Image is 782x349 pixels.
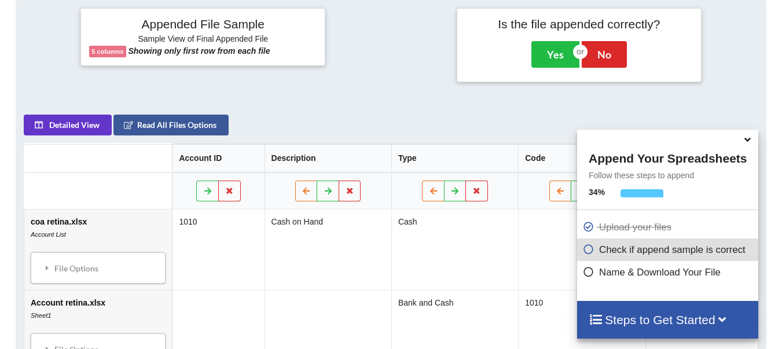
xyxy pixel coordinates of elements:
[89,34,317,46] h6: Sample View of Final Appended File
[31,312,51,319] i: Sheet1
[264,210,391,290] td: Cash on Hand
[465,17,693,31] h4: Is the file appended correctly?
[589,313,747,327] h4: Steps to Get Started
[113,115,229,135] button: Read All Files Options
[582,41,627,68] button: No
[172,210,264,290] td: 1010
[128,46,270,56] b: Showing only first row from each file
[583,243,755,257] p: Check if append sample is correct
[89,17,317,33] h4: Appended File Sample
[583,220,755,234] p: Upload your files
[391,210,518,290] td: Cash
[518,144,645,172] th: Code
[589,188,605,197] b: 34 %
[24,115,112,135] button: Detailed View
[91,48,123,55] b: 5 columns
[31,231,66,238] i: Account List
[24,210,172,290] td: coa retina.xlsx
[577,170,758,181] p: Follow these steps to append
[583,265,755,280] p: Name & Download Your File
[577,148,758,166] h4: Append Your Spreadsheets
[391,144,518,172] th: Type
[264,144,391,172] th: Description
[34,256,162,280] div: File Options
[172,144,264,172] th: Account ID
[531,41,579,68] button: Yes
